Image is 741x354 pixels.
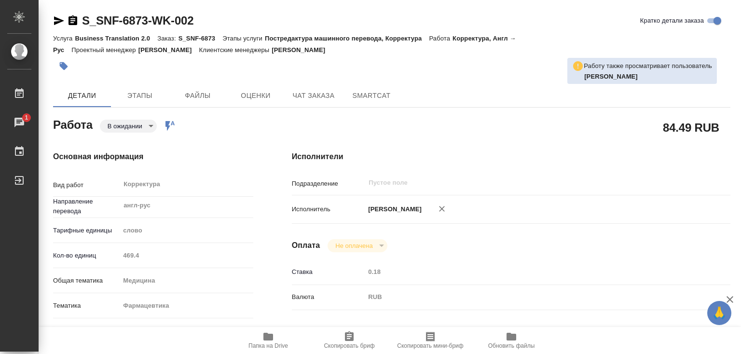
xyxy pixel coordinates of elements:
[233,90,279,102] span: Оценки
[309,327,390,354] button: Скопировать бриф
[228,327,309,354] button: Папка на Drive
[365,289,694,305] div: RUB
[120,272,253,289] div: Медицина
[292,292,365,302] p: Валюта
[265,35,429,42] p: Постредактура машинного перевода, Корректура
[2,110,36,135] a: 1
[471,327,552,354] button: Обновить файлы
[138,46,199,54] p: [PERSON_NAME]
[368,177,671,189] input: Пустое поле
[67,326,128,336] span: Нотариальный заказ
[67,15,79,27] button: Скопировать ссылку
[19,113,34,123] span: 1
[488,342,535,349] span: Обновить файлы
[584,73,638,80] b: [PERSON_NAME]
[292,240,320,251] h4: Оплата
[157,35,178,42] p: Заказ:
[429,35,453,42] p: Работа
[120,222,253,239] div: слово
[292,179,365,189] p: Подразделение
[348,90,395,102] span: SmartCat
[175,90,221,102] span: Файлы
[53,151,253,163] h4: Основная информация
[53,35,75,42] p: Услуга
[71,46,138,54] p: Проектный менеджер
[53,197,120,216] p: Направление перевода
[53,180,120,190] p: Вид работ
[82,14,193,27] a: S_SNF-6873-WK-002
[120,248,253,262] input: Пустое поле
[584,72,712,82] p: Горшкова Валентина
[365,265,694,279] input: Пустое поле
[75,35,157,42] p: Business Translation 2.0
[53,55,74,77] button: Добавить тэг
[53,251,120,260] p: Кол-во единиц
[59,90,105,102] span: Детали
[640,16,704,26] span: Кратко детали заказа
[365,204,422,214] p: [PERSON_NAME]
[100,120,157,133] div: В ожидании
[117,90,163,102] span: Этапы
[178,35,223,42] p: S_SNF-6873
[584,61,712,71] p: Работу также просматривает пользователь
[332,242,375,250] button: Не оплачена
[390,327,471,354] button: Скопировать мини-бриф
[199,46,272,54] p: Клиентские менеджеры
[290,90,337,102] span: Чат заказа
[328,239,387,252] div: В ожидании
[292,204,365,214] p: Исполнитель
[53,276,120,286] p: Общая тематика
[53,15,65,27] button: Скопировать ссылку для ЯМессенджера
[248,342,288,349] span: Папка на Drive
[292,151,730,163] h4: Исполнители
[120,298,253,314] div: Фармацевтика
[711,303,727,323] span: 🙏
[663,119,719,136] h2: 84.49 RUB
[707,301,731,325] button: 🙏
[431,198,453,219] button: Удалить исполнителя
[53,301,120,311] p: Тематика
[222,35,265,42] p: Этапы услуги
[105,122,145,130] button: В ожидании
[292,267,365,277] p: Ставка
[292,326,730,337] h4: Дополнительно
[53,115,93,133] h2: Работа
[272,46,332,54] p: [PERSON_NAME]
[53,226,120,235] p: Тарифные единицы
[397,342,463,349] span: Скопировать мини-бриф
[324,342,374,349] span: Скопировать бриф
